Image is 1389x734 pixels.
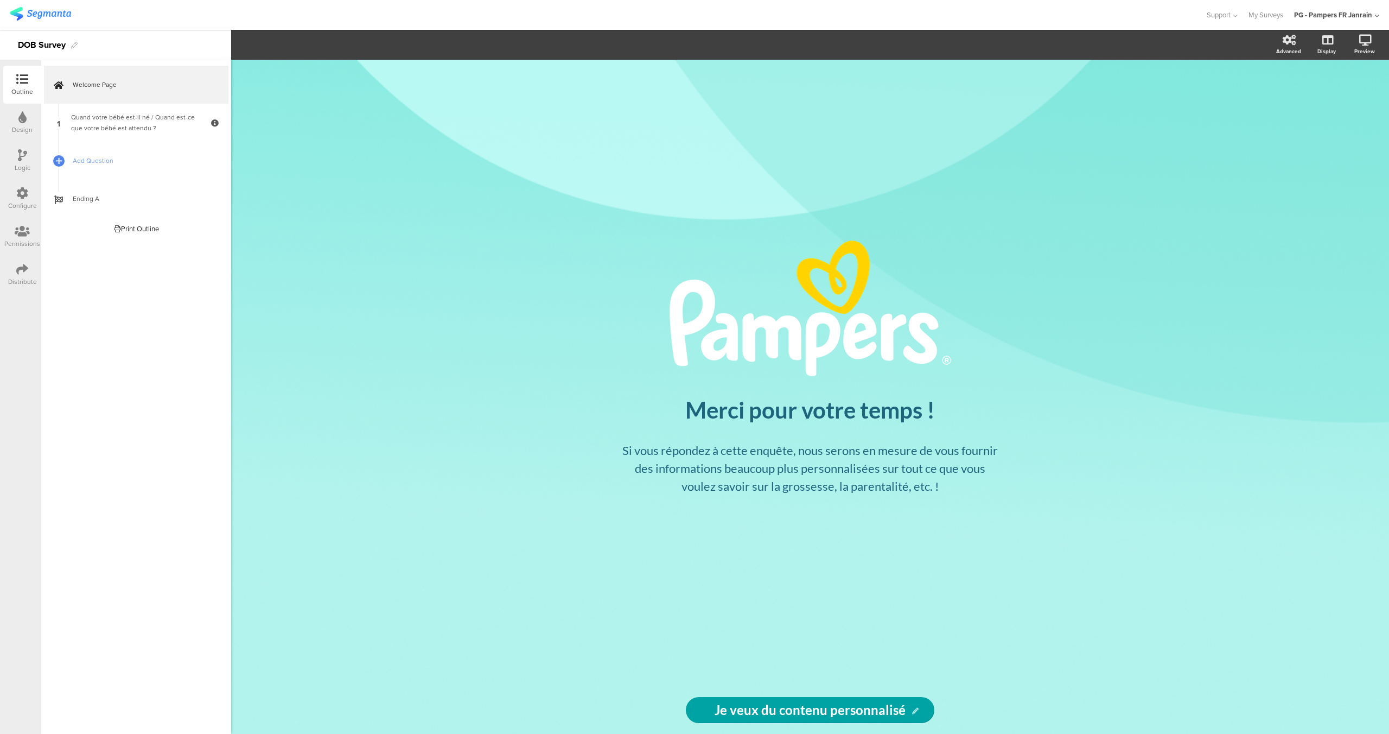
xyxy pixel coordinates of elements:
div: Configure [8,201,37,211]
a: Welcome Page [44,66,228,104]
div: Design [12,125,33,135]
div: DOB Survey [18,36,66,54]
div: Distribute [8,277,37,287]
div: Outline [11,87,33,97]
div: PG - Pampers FR Janrain [1294,10,1372,20]
div: Print Outline [114,224,159,234]
p: Merci pour votre temps ! [609,396,1011,423]
a: 1 Quand votre bébé est-il né / Quand est-ce que votre bébé est attendu ? [44,104,228,142]
img: segmanta logo [10,7,71,21]
div: Preview [1354,47,1375,55]
span: Welcome Page [73,79,212,90]
span: Support [1207,10,1231,20]
div: Display [1317,47,1336,55]
div: Permissions [4,239,40,249]
a: Ending A [44,180,228,218]
div: Quand votre bébé est-il né / Quand est-ce que votre bébé est attendu ? [71,112,201,134]
div: Logic [15,163,30,173]
input: Start [686,697,934,723]
div: Advanced [1276,47,1301,55]
span: 1 [57,117,60,129]
p: Si vous répondez à cette enquête, nous serons en mesure de vous fournir des informations beaucoup... [620,441,1000,495]
span: Ending A [73,193,212,204]
span: Add Question [73,155,212,166]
